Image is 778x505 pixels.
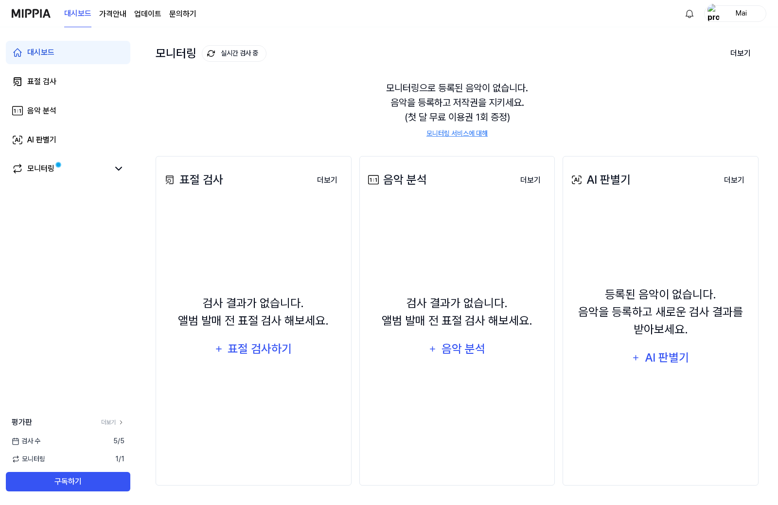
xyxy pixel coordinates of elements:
[569,171,631,189] div: AI 판별기
[422,337,492,361] button: 음악 분석
[156,45,266,62] div: 모니터링
[12,454,45,464] span: 모니터링
[27,105,56,117] div: 음악 분석
[625,346,696,369] button: AI 판별기
[684,8,695,19] img: 알림
[64,0,91,27] a: 대시보드
[309,171,345,190] button: 더보기
[716,171,752,190] button: 더보기
[366,171,427,189] div: 음악 분석
[722,8,760,18] div: Mai
[227,340,293,358] div: 표절 검사하기
[6,472,130,491] button: 구독하기
[707,4,719,23] img: profile
[6,99,130,122] a: 음악 분석
[716,170,752,190] a: 더보기
[6,41,130,64] a: 대시보드
[208,337,299,361] button: 표절 검사하기
[27,163,54,174] div: 모니터링
[207,49,216,58] img: monitoring Icon
[643,348,690,367] div: AI 판별기
[101,418,124,427] a: 더보기
[6,70,130,93] a: 표절 검사
[513,170,548,190] a: 더보기
[440,340,486,358] div: 음악 분석
[309,170,345,190] a: 더보기
[27,134,56,146] div: AI 판별기
[27,47,54,58] div: 대시보드
[169,8,196,20] a: 문의하기
[27,76,56,87] div: 표절 검사
[426,128,488,139] a: 모니터링 서비스에 대해
[115,454,124,464] span: 1 / 1
[513,171,548,190] button: 더보기
[6,128,130,152] a: AI 판별기
[723,43,759,64] button: 더보기
[382,295,532,330] div: 검사 결과가 없습니다. 앨범 발매 전 표절 검사 해보세요.
[12,163,109,174] a: 모니터링
[134,8,161,20] a: 업데이트
[202,45,266,62] button: 실시간 검사 중
[569,286,752,338] div: 등록된 음악이 없습니다. 음악을 등록하고 새로운 검사 결과를 받아보세요.
[178,295,329,330] div: 검사 결과가 없습니다. 앨범 발매 전 표절 검사 해보세요.
[704,5,766,22] button: profileMai
[113,436,124,446] span: 5 / 5
[12,436,40,446] span: 검사 수
[99,8,126,20] a: 가격안내
[12,417,32,428] span: 평가판
[156,69,759,150] div: 모니터링으로 등록된 음악이 없습니다. 음악을 등록하고 저작권을 지키세요. (첫 달 무료 이용권 1회 증정)
[162,171,223,189] div: 표절 검사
